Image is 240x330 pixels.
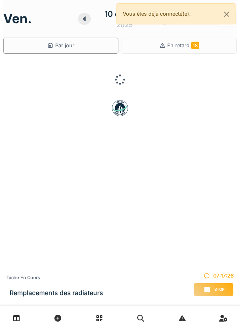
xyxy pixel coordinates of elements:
[3,11,32,26] h1: ven.
[104,8,145,20] div: 10 octobre
[116,20,133,30] div: 2025
[47,42,74,49] div: Par jour
[6,274,103,281] div: Tâche en cours
[218,4,236,25] button: Close
[194,272,234,280] div: 07:17:26
[116,3,236,24] div: Vous êtes déjà connecté(e).
[214,287,224,292] span: Stop
[191,42,199,49] span: 18
[112,100,128,116] img: badge-BVDL4wpA.svg
[10,289,103,297] h3: Remplacements des radiateurs
[167,42,199,48] span: En retard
